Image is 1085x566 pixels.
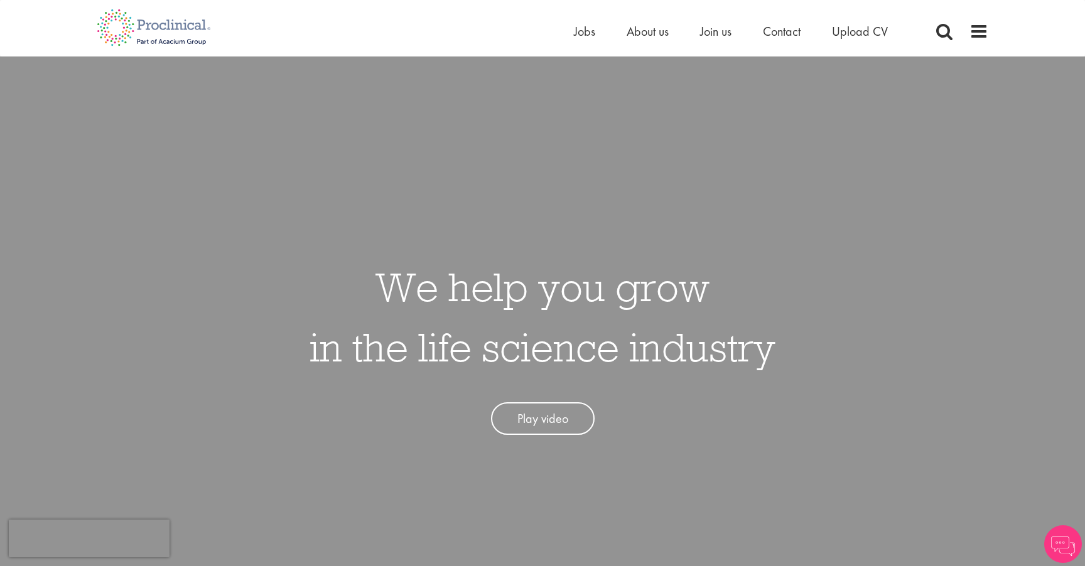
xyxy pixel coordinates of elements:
[627,23,669,40] a: About us
[700,23,731,40] a: Join us
[491,402,595,435] a: Play video
[310,257,775,377] h1: We help you grow in the life science industry
[832,23,888,40] a: Upload CV
[1044,525,1082,563] img: Chatbot
[763,23,801,40] a: Contact
[574,23,595,40] a: Jobs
